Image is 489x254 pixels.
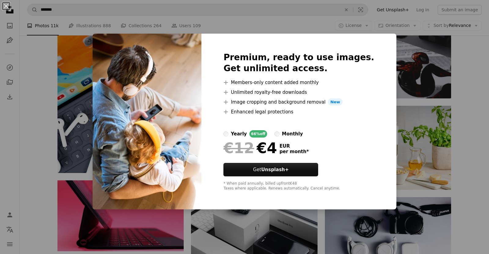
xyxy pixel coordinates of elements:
li: Enhanced legal protections [223,108,374,116]
span: per month * [279,149,309,154]
div: monthly [282,130,303,138]
div: €4 [223,140,277,156]
li: Members-only content added monthly [223,79,374,86]
div: * When paid annually, billed upfront €48 Taxes where applicable. Renews automatically. Cancel any... [223,181,374,191]
span: €12 [223,140,254,156]
li: Unlimited royalty-free downloads [223,89,374,96]
h2: Premium, ready to use images. Get unlimited access. [223,52,374,74]
input: monthly [274,131,279,136]
strong: Unsplash+ [261,167,289,172]
div: 66% off [249,130,267,138]
button: GetUnsplash+ [223,163,318,176]
span: EUR [279,143,309,149]
div: yearly [231,130,247,138]
input: yearly66%off [223,131,228,136]
img: premium_photo-1682002890732-d67d8d4a6440 [93,34,201,210]
li: Image cropping and background removal [223,98,374,106]
span: New [328,98,343,106]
